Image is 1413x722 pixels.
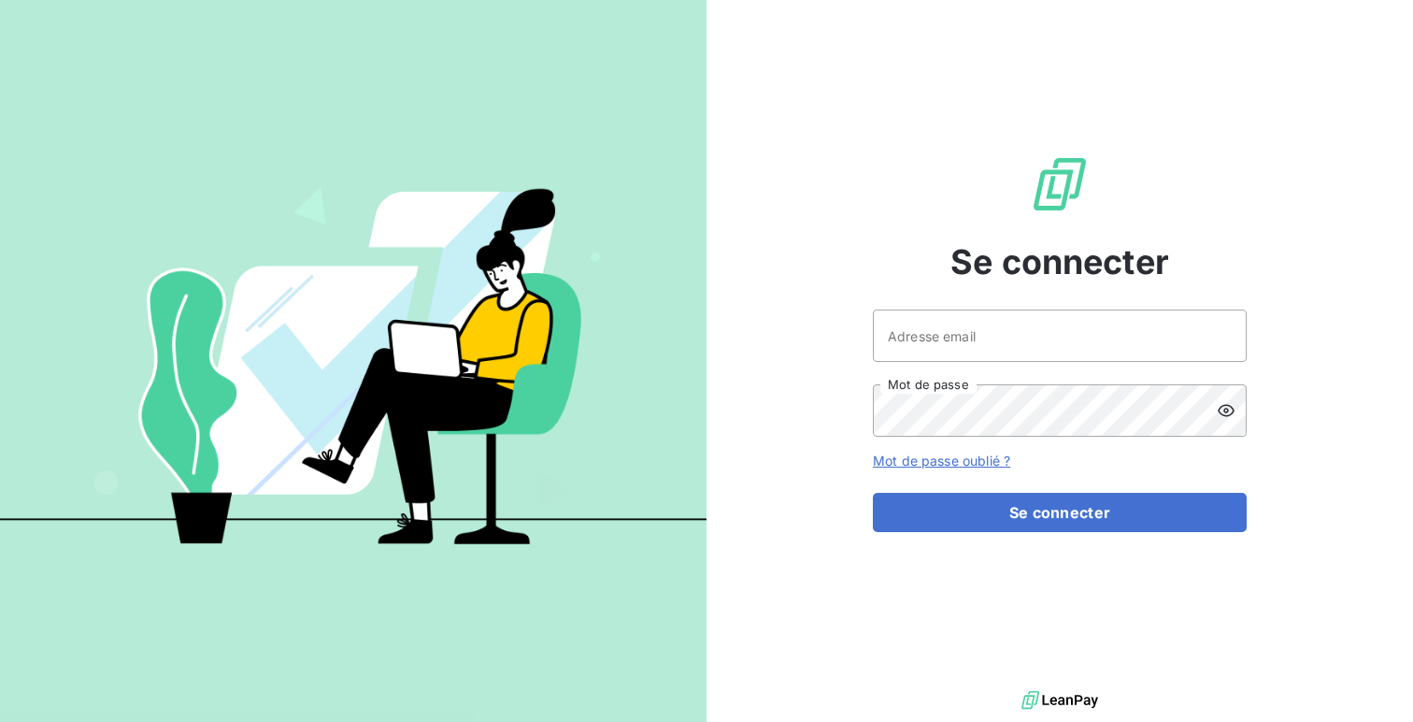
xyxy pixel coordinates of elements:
img: Logo LeanPay [1030,154,1090,214]
input: placeholder [873,310,1247,362]
span: Se connecter [950,237,1169,287]
button: Se connecter [873,493,1247,532]
img: logo [1021,686,1098,715]
a: Mot de passe oublié ? [873,453,1010,469]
